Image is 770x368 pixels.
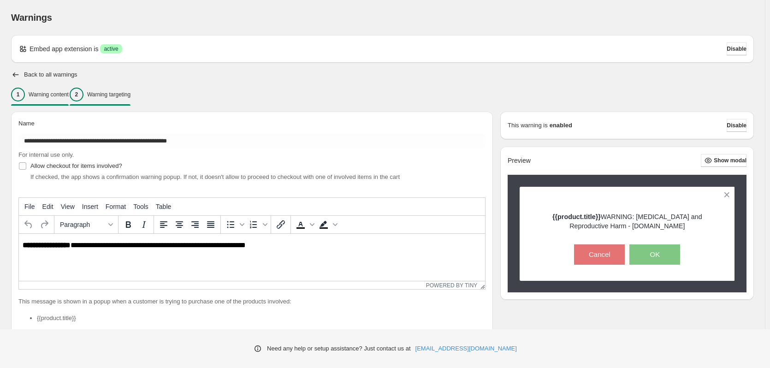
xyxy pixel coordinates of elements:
[293,217,316,232] div: Text color
[203,217,219,232] button: Justify
[136,217,152,232] button: Italic
[21,217,36,232] button: Undo
[30,162,122,169] span: Allow checkout for items involved?
[56,217,116,232] button: Formats
[19,234,485,281] iframe: Rich Text Area
[714,157,746,164] span: Show modal
[11,12,52,23] span: Warnings
[552,213,601,220] strong: {{product.title}}
[37,314,486,323] li: {{product.title}}
[727,122,746,129] span: Disable
[18,151,74,158] span: For internal use only.
[727,42,746,55] button: Disable
[701,154,746,167] button: Show modal
[61,203,75,210] span: View
[172,217,187,232] button: Align center
[415,344,517,353] a: [EMAIL_ADDRESS][DOMAIN_NAME]
[18,120,35,127] span: Name
[508,121,548,130] p: This warning is
[104,45,118,53] span: active
[536,212,719,231] p: WARNING: [MEDICAL_DATA] and Reproductive Harm - [DOMAIN_NAME]
[30,173,400,180] span: If checked, the app shows a confirmation warning popup. If not, it doesn't allow to proceed to ch...
[426,282,478,289] a: Powered by Tiny
[727,45,746,53] span: Disable
[550,121,572,130] strong: enabled
[223,217,246,232] div: Bullet list
[187,217,203,232] button: Align right
[70,88,83,101] div: 2
[574,244,625,265] button: Cancel
[29,91,69,98] p: Warning content
[70,85,130,104] button: 2Warning targeting
[477,281,485,289] div: Resize
[24,71,77,78] h2: Back to all warnings
[133,203,148,210] span: Tools
[508,157,531,165] h2: Preview
[273,217,289,232] button: Insert/edit link
[156,203,171,210] span: Table
[727,119,746,132] button: Disable
[11,85,69,104] button: 1Warning content
[11,88,25,101] div: 1
[82,203,98,210] span: Insert
[18,297,486,306] p: This message is shown in a popup when a customer is trying to purchase one of the products involved:
[246,217,269,232] div: Numbered list
[316,217,339,232] div: Background color
[60,221,105,228] span: Paragraph
[24,203,35,210] span: File
[42,203,53,210] span: Edit
[156,217,172,232] button: Align left
[30,44,98,53] p: Embed app extension is
[87,91,130,98] p: Warning targeting
[629,244,680,265] button: OK
[106,203,126,210] span: Format
[120,217,136,232] button: Bold
[36,217,52,232] button: Redo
